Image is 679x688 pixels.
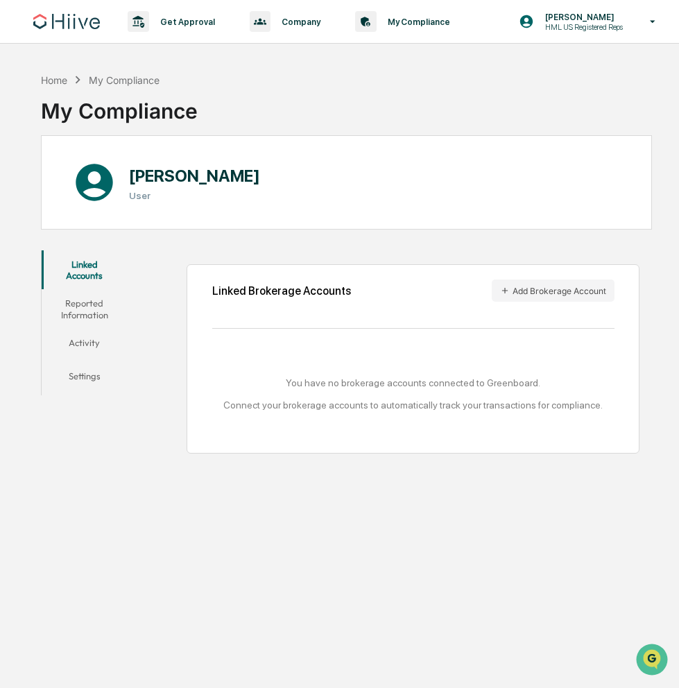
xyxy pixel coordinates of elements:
[212,377,614,411] div: You have no brokerage accounts connected to Greenboard. Connect your brokerage accounts to automa...
[33,14,100,29] img: logo
[42,362,126,395] button: Settings
[14,203,25,214] div: 🔎
[270,17,327,27] p: Company
[534,12,630,22] p: [PERSON_NAME]
[47,106,227,120] div: Start new chat
[492,279,614,302] button: Add Brokerage Account
[8,169,95,194] a: 🖐️Preclearance
[149,17,222,27] p: Get Approval
[95,169,178,194] a: 🗄️Attestations
[101,176,112,187] div: 🗄️
[114,175,172,189] span: Attestations
[14,176,25,187] div: 🖐️
[635,642,672,680] iframe: Open customer support
[129,190,260,201] h3: User
[42,329,126,362] button: Activity
[377,17,457,27] p: My Compliance
[42,250,126,290] button: Linked Accounts
[138,235,168,246] span: Pylon
[41,74,67,86] div: Home
[28,201,87,215] span: Data Lookup
[14,29,252,51] p: How can we help?
[36,63,229,78] input: Clear
[129,166,260,186] h1: [PERSON_NAME]
[8,196,93,221] a: 🔎Data Lookup
[42,250,126,395] div: secondary tabs example
[98,234,168,246] a: Powered byPylon
[89,74,160,86] div: My Compliance
[14,106,39,131] img: 1746055101610-c473b297-6a78-478c-a979-82029cc54cd1
[42,289,126,329] button: Reported Information
[28,175,89,189] span: Preclearance
[212,284,351,298] div: Linked Brokerage Accounts
[236,110,252,127] button: Start new chat
[534,22,630,32] p: HML US Registered Reps
[47,120,175,131] div: We're available if you need us!
[41,87,198,123] div: My Compliance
